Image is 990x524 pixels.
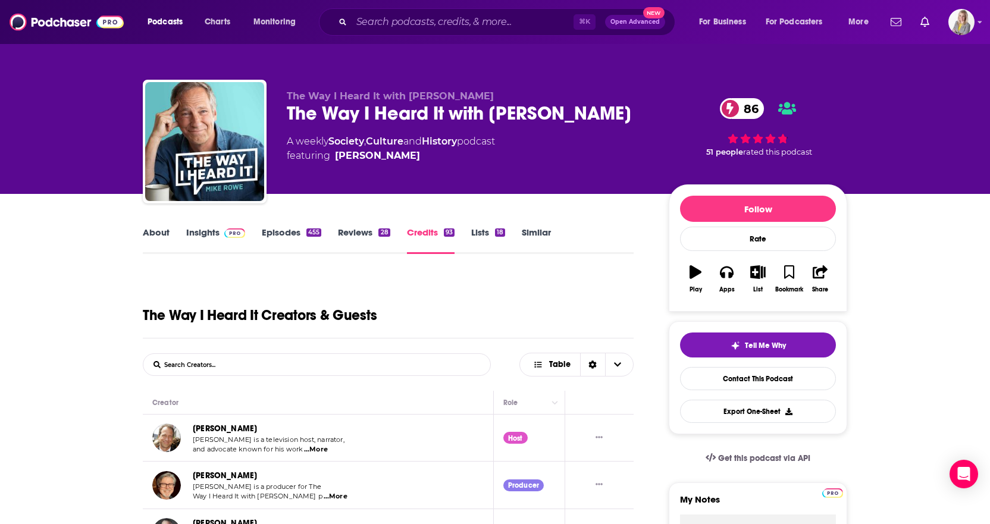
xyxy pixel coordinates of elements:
[669,90,847,164] div: 86 51 peoplerated this podcast
[948,9,975,35] img: User Profile
[549,360,571,369] span: Table
[580,353,605,376] div: Sort Direction
[718,453,810,463] span: Get this podcast via API
[886,12,906,32] a: Show notifications dropdown
[422,136,457,147] a: History
[743,258,773,300] button: List
[948,9,975,35] span: Logged in as ShelbySledge
[680,227,836,251] div: Rate
[610,19,660,25] span: Open Advanced
[822,487,843,498] a: Pro website
[224,228,245,238] img: Podchaser Pro
[805,258,836,300] button: Share
[711,258,742,300] button: Apps
[848,14,869,30] span: More
[691,12,761,32] button: open menu
[328,136,364,147] a: Society
[680,400,836,423] button: Export One-Sheet
[519,353,634,376] button: Choose View
[690,286,702,293] div: Play
[306,228,321,237] div: 455
[287,149,495,163] span: featuring
[680,367,836,390] a: Contact This Podcast
[503,396,520,410] div: Role
[591,432,607,444] button: Show More Button
[145,82,264,201] img: The Way I Heard It with Mike Rowe
[720,98,765,119] a: 86
[680,494,836,514] label: My Notes
[205,14,230,30] span: Charts
[574,14,596,30] span: ⌘ K
[766,14,823,30] span: For Podcasters
[335,149,420,163] a: Mike Rowe
[503,479,544,491] div: Producer
[338,227,390,254] a: Reviews28
[743,148,812,156] span: rated this podcast
[324,492,347,501] span: ...More
[758,12,840,32] button: open menu
[745,341,786,350] span: Tell Me Why
[10,11,124,33] img: Podchaser - Follow, Share and Rate Podcasts
[680,332,836,357] button: tell me why sparkleTell Me Why
[753,286,763,293] div: List
[253,14,296,30] span: Monitoring
[548,396,562,410] button: Column Actions
[366,136,403,147] a: Culture
[699,14,746,30] span: For Business
[948,9,975,35] button: Show profile menu
[696,444,820,473] a: Get this podcast via API
[139,12,198,32] button: open menu
[471,227,505,254] a: Lists18
[840,12,884,32] button: open menu
[950,460,978,488] div: Open Intercom Messenger
[152,471,181,500] img: Chuck Klausmeyer
[522,227,551,254] a: Similar
[152,396,178,410] div: Creator
[193,435,344,444] span: [PERSON_NAME] is a television host, narrator,
[719,286,735,293] div: Apps
[495,228,505,237] div: 18
[706,148,743,156] span: 51 people
[148,14,183,30] span: Podcasts
[605,15,665,29] button: Open AdvancedNew
[680,258,711,300] button: Play
[330,8,687,36] div: Search podcasts, credits, & more...
[591,479,607,491] button: Show More Button
[503,432,528,444] div: Host
[732,98,765,119] span: 86
[143,227,170,254] a: About
[812,286,828,293] div: Share
[378,228,390,237] div: 28
[403,136,422,147] span: and
[304,445,328,454] span: ...More
[193,445,303,453] span: and advocate known for his work
[262,227,321,254] a: Episodes455
[245,12,311,32] button: open menu
[186,227,245,254] a: InsightsPodchaser Pro
[197,12,237,32] a: Charts
[193,482,321,491] span: [PERSON_NAME] is a producer for The
[773,258,804,300] button: Bookmark
[407,227,455,254] a: Credits93
[193,492,322,500] span: Way I Heard It with [PERSON_NAME] p
[444,228,455,237] div: 93
[822,488,843,498] img: Podchaser Pro
[193,470,257,481] a: [PERSON_NAME]
[916,12,934,32] a: Show notifications dropdown
[193,423,257,434] a: [PERSON_NAME]
[352,12,574,32] input: Search podcasts, credits, & more...
[643,7,665,18] span: New
[287,90,494,102] span: The Way I Heard It with [PERSON_NAME]
[775,286,803,293] div: Bookmark
[287,134,495,163] div: A weekly podcast
[731,341,740,350] img: tell me why sparkle
[680,196,836,222] button: Follow
[143,306,377,324] h1: The Way I Heard It Creators & Guests
[364,136,366,147] span: ,
[152,423,181,452] img: Mike Rowe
